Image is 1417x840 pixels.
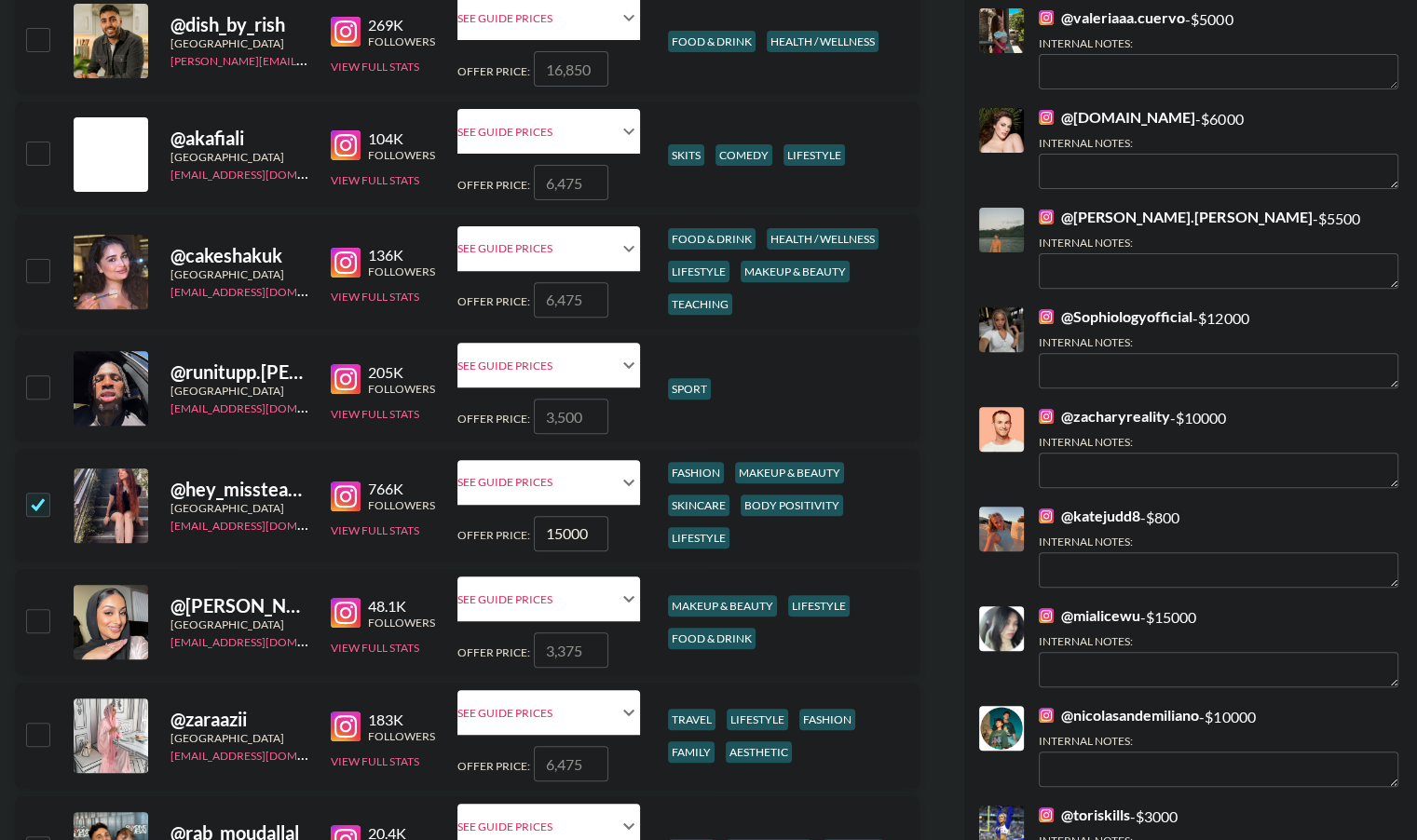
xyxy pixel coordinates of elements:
a: @[DOMAIN_NAME] [1039,108,1195,127]
div: [GEOGRAPHIC_DATA] [170,36,308,50]
div: Followers [368,498,435,512]
div: food & drink [668,228,756,250]
span: Offer Price: [457,412,530,426]
div: See Guide Prices [457,226,640,271]
div: - $ 15000 [1039,606,1398,687]
div: Internal Notes: [1039,535,1398,549]
button: View Full Stats [331,173,419,187]
div: fashion [799,709,855,730]
div: teaching [668,293,732,315]
a: @valeriaaa.cuervo [1039,8,1185,27]
img: Instagram [1039,508,1054,523]
span: Offer Price: [457,759,530,773]
img: Instagram [331,711,361,741]
img: Instagram [1039,10,1054,25]
div: @ hey_missteacher [170,478,308,501]
input: 6,475 [534,282,608,318]
div: makeup & beauty [735,462,844,483]
div: Internal Notes: [1039,634,1398,648]
div: health / wellness [767,31,879,52]
div: lifestyle [783,144,845,166]
div: 269K [368,16,435,34]
a: [EMAIL_ADDRESS][DOMAIN_NAME] [170,631,358,649]
div: Internal Notes: [1039,734,1398,748]
img: Instagram [331,17,361,47]
div: 136K [368,246,435,264]
button: View Full Stats [331,641,419,655]
img: Instagram [331,364,361,394]
div: 48.1K [368,597,435,616]
div: See Guide Prices [457,576,640,621]
div: See Guide Prices [457,359,618,373]
div: Followers [368,729,435,743]
div: makeup & beauty [741,261,850,282]
div: See Guide Prices [457,592,618,606]
button: View Full Stats [331,754,419,768]
div: [GEOGRAPHIC_DATA] [170,267,308,281]
div: - $ 800 [1039,507,1398,588]
div: Followers [368,616,435,630]
div: lifestyle [727,709,788,730]
div: @ dish_by_rish [170,13,308,36]
div: [GEOGRAPHIC_DATA] [170,501,308,515]
img: Instagram [331,248,361,278]
button: View Full Stats [331,290,419,304]
div: Internal Notes: [1039,236,1398,250]
a: @nicolasandemiliano [1039,706,1199,725]
div: - $ 5000 [1039,8,1398,89]
img: Instagram [331,598,361,628]
a: [EMAIL_ADDRESS][DOMAIN_NAME] [170,515,358,533]
div: skincare [668,495,729,516]
a: [PERSON_NAME][EMAIL_ADDRESS][DOMAIN_NAME] [170,50,446,68]
a: @mialicewu [1039,606,1140,625]
div: 766K [368,480,435,498]
span: Offer Price: [457,294,530,308]
input: 6,475 [534,746,608,781]
img: Instagram [1039,708,1054,723]
input: 16,850 [534,51,608,87]
div: See Guide Prices [457,241,618,255]
span: Offer Price: [457,178,530,192]
img: Instagram [331,481,361,511]
button: View Full Stats [331,523,419,537]
img: Instagram [1039,210,1054,224]
div: comedy [715,144,772,166]
div: @ akafiali [170,127,308,150]
div: @ runitupp.[PERSON_NAME] [170,360,308,384]
div: [GEOGRAPHIC_DATA] [170,731,308,745]
input: 3,500 [534,399,608,434]
div: - $ 5500 [1039,208,1398,289]
img: Instagram [331,130,361,160]
div: body positivity [741,495,843,516]
button: View Full Stats [331,407,419,421]
button: View Full Stats [331,60,419,74]
div: Followers [368,34,435,48]
div: Followers [368,382,435,396]
div: lifestyle [788,595,850,616]
span: Offer Price: [457,528,530,542]
div: aesthetic [726,741,792,763]
div: fashion [668,462,724,483]
div: See Guide Prices [457,460,640,505]
a: [EMAIL_ADDRESS][DOMAIN_NAME] [170,164,358,182]
div: lifestyle [668,527,729,549]
div: - $ 10000 [1039,407,1398,488]
div: See Guide Prices [457,475,618,489]
div: - $ 10000 [1039,706,1398,787]
div: @ [PERSON_NAME][DOMAIN_NAME] [170,594,308,617]
div: lifestyle [668,261,729,282]
img: Instagram [1039,110,1054,125]
span: Offer Price: [457,64,530,78]
div: food & drink [668,628,756,649]
a: [EMAIL_ADDRESS][DOMAIN_NAME] [170,398,358,415]
div: Followers [368,264,435,278]
img: Instagram [1039,309,1054,324]
div: makeup & beauty [668,595,777,616]
div: skits [668,144,704,166]
a: @toriskills [1039,806,1130,824]
div: [GEOGRAPHIC_DATA] [170,150,308,164]
img: Instagram [1039,409,1054,424]
span: Offer Price: [457,645,530,659]
div: Internal Notes: [1039,435,1398,449]
div: See Guide Prices [457,690,640,735]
